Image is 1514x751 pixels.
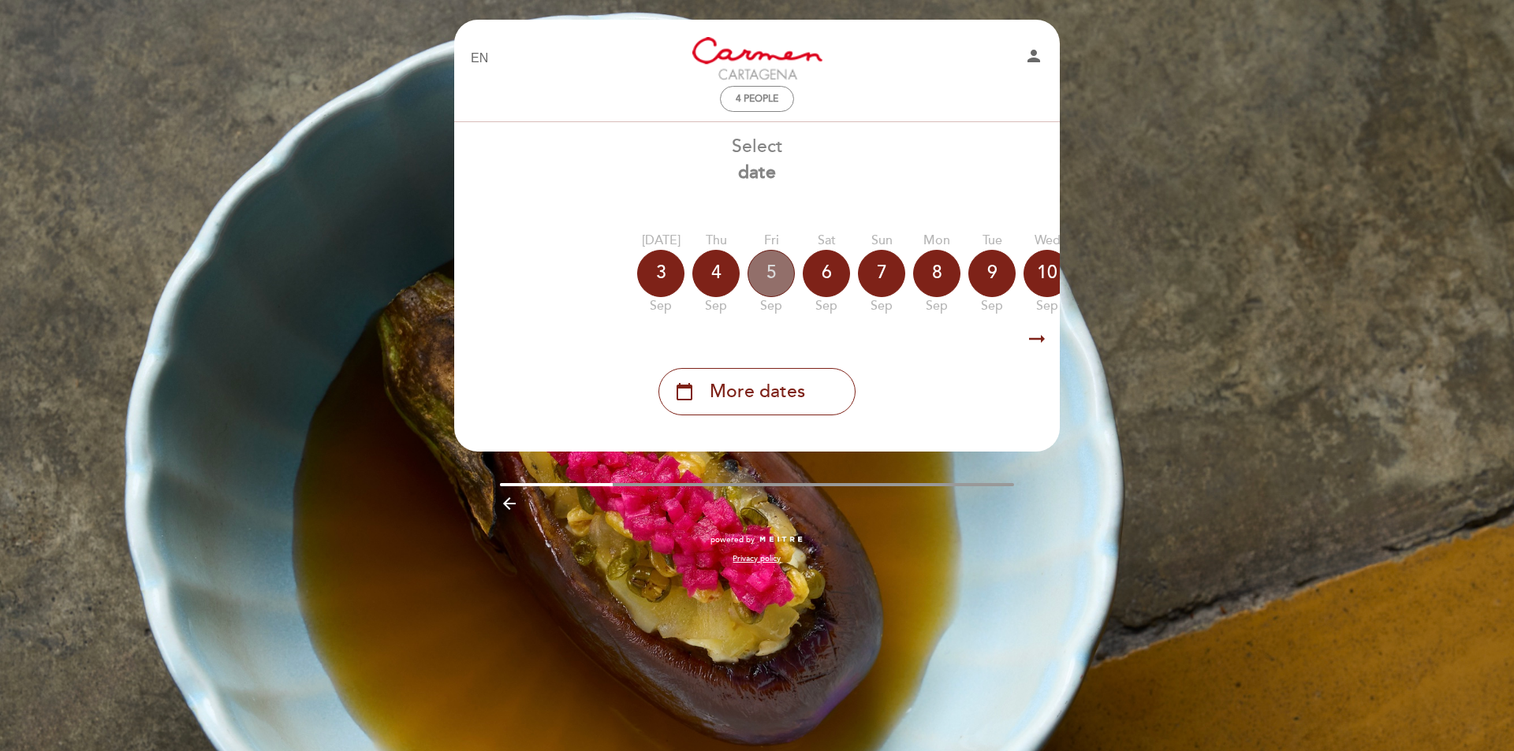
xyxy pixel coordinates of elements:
div: Sep [692,297,740,315]
div: Sep [858,297,905,315]
div: Sep [913,297,960,315]
div: Sep [637,297,684,315]
a: powered by [710,534,804,545]
b: date [738,162,776,184]
div: 4 [692,250,740,297]
span: powered by [710,534,755,545]
div: Sep [1024,297,1071,315]
div: Mon [913,232,960,250]
span: 4 people [736,93,778,105]
div: Sun [858,232,905,250]
div: Sep [803,297,850,315]
div: 10 [1024,250,1071,297]
div: Tue [968,232,1016,250]
span: More dates [710,379,805,405]
div: 7 [858,250,905,297]
div: [DATE] [637,232,684,250]
div: 5 [748,250,795,297]
div: Thu [692,232,740,250]
div: Fri [748,232,795,250]
img: MEITRE [759,536,804,544]
a: Privacy policy [733,553,781,564]
div: 3 [637,250,684,297]
i: arrow_right_alt [1025,322,1049,356]
a: [PERSON_NAME][GEOGRAPHIC_DATA] [658,37,856,80]
i: calendar_today [675,378,694,405]
div: 6 [803,250,850,297]
i: arrow_backward [500,494,519,513]
i: person [1024,46,1043,65]
div: 9 [968,250,1016,297]
div: 8 [913,250,960,297]
button: person [1024,46,1043,71]
div: Sat [803,232,850,250]
div: Sep [748,297,795,315]
div: Sep [968,297,1016,315]
div: Wed [1024,232,1071,250]
div: Select [453,134,1061,186]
